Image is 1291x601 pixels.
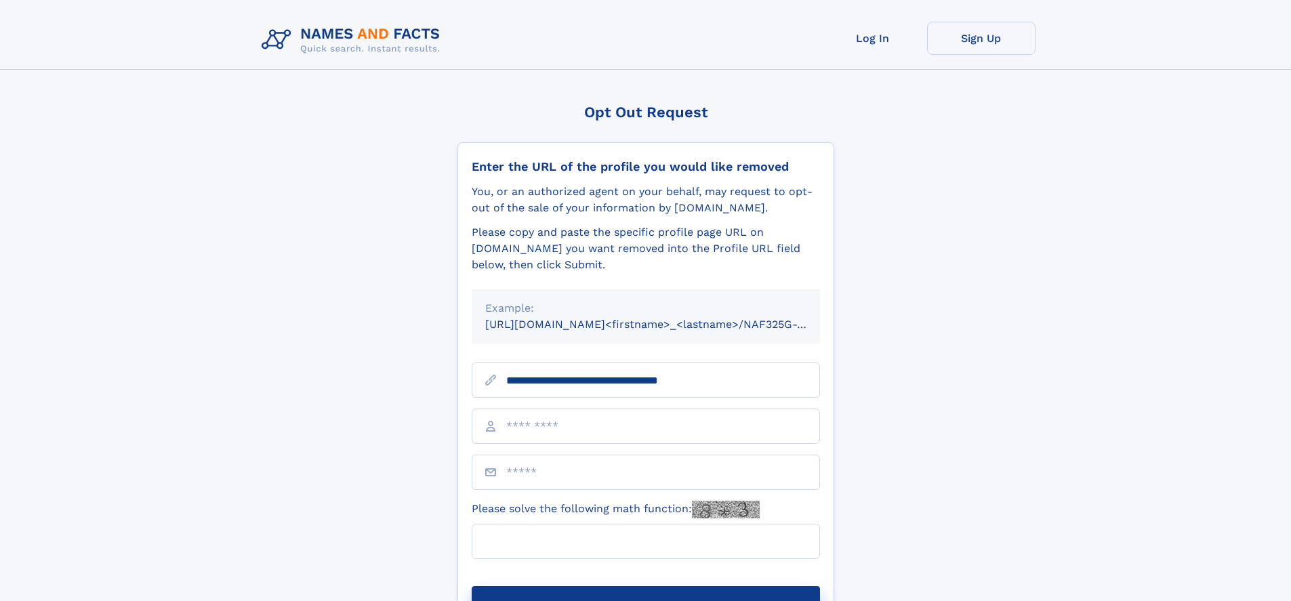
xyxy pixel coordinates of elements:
img: Logo Names and Facts [256,22,451,58]
a: Log In [819,22,927,55]
small: [URL][DOMAIN_NAME]<firstname>_<lastname>/NAF325G-xxxxxxxx [485,318,846,331]
div: You, or an authorized agent on your behalf, may request to opt-out of the sale of your informatio... [472,184,820,216]
div: Opt Out Request [457,104,834,121]
div: Example: [485,300,806,316]
a: Sign Up [927,22,1036,55]
label: Please solve the following math function: [472,501,760,518]
div: Please copy and paste the specific profile page URL on [DOMAIN_NAME] you want removed into the Pr... [472,224,820,273]
div: Enter the URL of the profile you would like removed [472,159,820,174]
